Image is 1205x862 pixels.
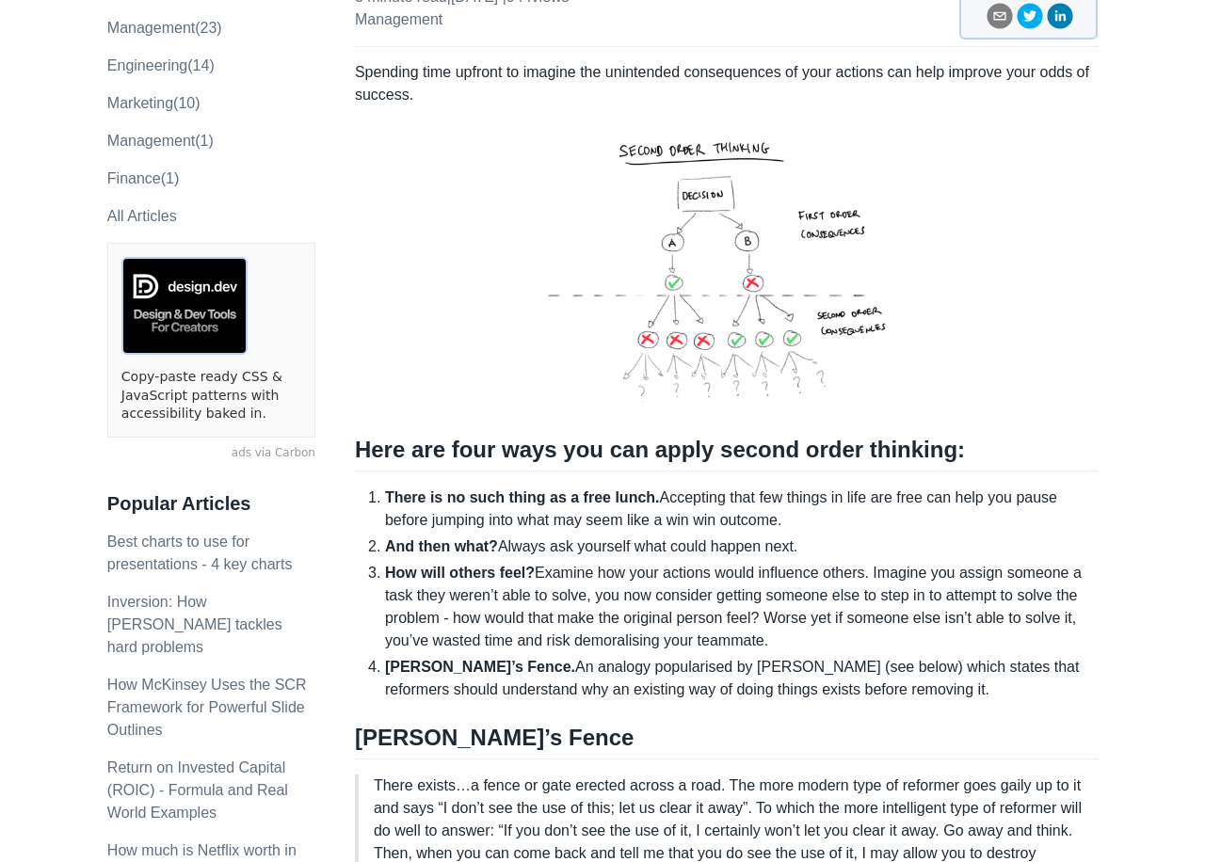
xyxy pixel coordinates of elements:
[121,257,248,355] img: ads via Carbon
[355,436,1098,471] h2: Here are four ways you can apply second order thinking:
[385,538,498,554] strong: And then what?
[107,492,315,516] h3: Popular Articles
[1017,3,1043,36] button: twitter
[385,487,1098,532] li: Accepting that few things in life are free can help you pause before jumping into what may seem l...
[385,562,1098,652] li: Examine how your actions would influence others. Imagine you assign someone a task they weren’t a...
[385,565,535,581] strong: How will others feel?
[987,3,1013,36] button: email
[121,368,301,423] a: Copy‑paste ready CSS & JavaScript patterns with accessibility baked in.
[107,445,315,462] a: ads via Carbon
[107,133,214,149] a: Management(1)
[107,594,282,655] a: Inversion: How [PERSON_NAME] tackles hard problems
[355,724,1098,759] h2: [PERSON_NAME]’s Fence
[107,759,288,821] a: Return on Invested Capital (ROIC) - Formula and Real World Examples
[107,57,215,73] a: engineering(14)
[355,11,442,27] a: management
[107,20,222,36] a: management(23)
[107,208,177,224] a: All Articles
[107,170,179,186] a: Finance(1)
[496,121,956,413] img: second order
[107,534,293,572] a: Best charts to use for presentations - 4 key charts
[107,677,307,738] a: How McKinsey Uses the SCR Framework for Powerful Slide Outlines
[385,659,575,675] strong: [PERSON_NAME]’s Fence.
[385,535,1098,558] li: Always ask yourself what could happen next.
[385,656,1098,701] li: An analogy popularised by [PERSON_NAME] (see below) which states that reformers should understand...
[355,61,1098,106] p: Spending time upfront to imagine the unintended consequences of your actions can help improve you...
[107,95,201,111] a: marketing(10)
[1047,3,1073,36] button: linkedin
[385,489,660,505] strong: There is no such thing as a free lunch.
